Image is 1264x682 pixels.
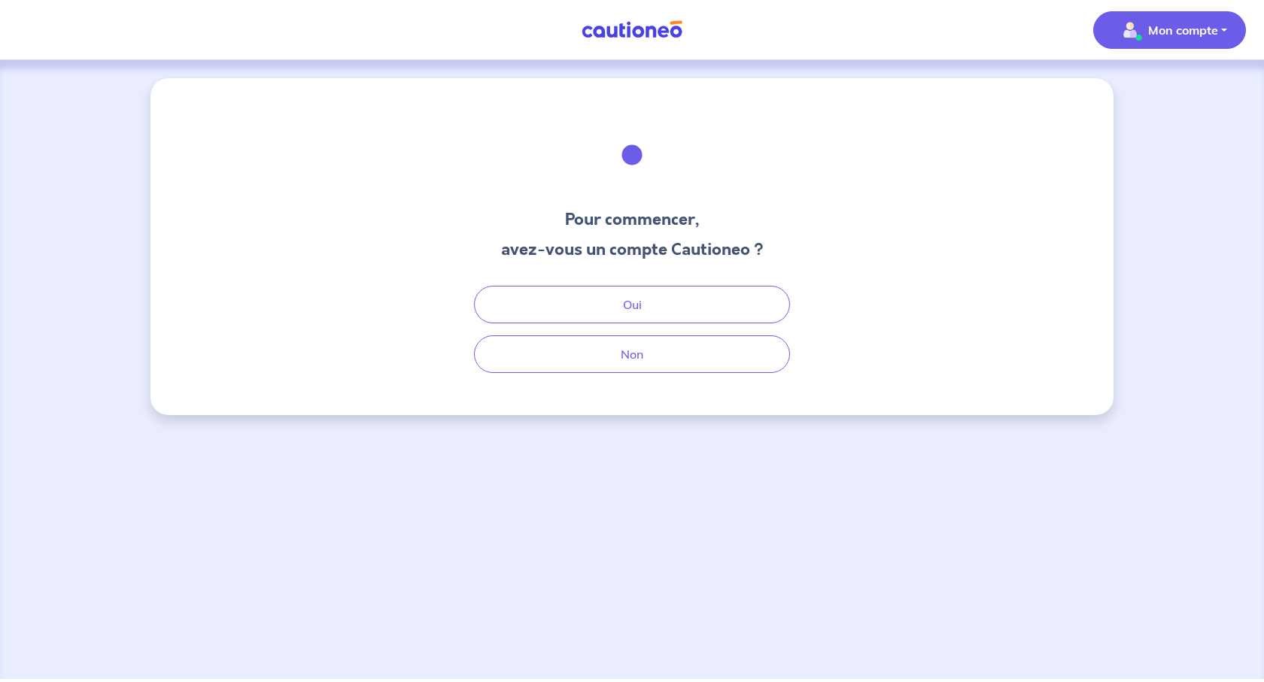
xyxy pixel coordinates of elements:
img: illu_welcome.svg [591,114,673,196]
button: Non [474,335,790,373]
h3: Pour commencer, [501,208,764,232]
img: illu_account_valid_menu.svg [1118,18,1142,42]
img: Cautioneo [576,20,688,39]
button: Oui [474,286,790,323]
p: Mon compte [1148,21,1218,39]
h3: avez-vous un compte Cautioneo ? [501,238,764,262]
button: illu_account_valid_menu.svgMon compte [1093,11,1246,49]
